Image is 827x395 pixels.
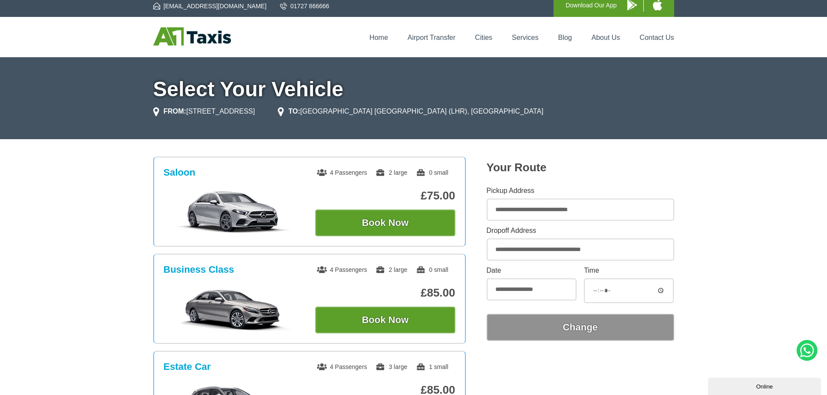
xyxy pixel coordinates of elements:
[315,307,455,333] button: Book Now
[487,267,577,274] label: Date
[416,363,448,370] span: 1 small
[153,106,255,117] li: [STREET_ADDRESS]
[317,169,367,176] span: 4 Passengers
[278,106,543,117] li: [GEOGRAPHIC_DATA] [GEOGRAPHIC_DATA] (LHR), [GEOGRAPHIC_DATA]
[376,169,407,176] span: 2 large
[487,314,674,341] button: Change
[639,34,674,41] a: Contact Us
[592,34,620,41] a: About Us
[168,287,299,331] img: Business Class
[487,227,674,234] label: Dropoff Address
[376,266,407,273] span: 2 large
[376,363,407,370] span: 3 large
[153,2,267,10] a: [EMAIL_ADDRESS][DOMAIN_NAME]
[408,34,455,41] a: Airport Transfer
[288,108,300,115] strong: TO:
[487,187,674,194] label: Pickup Address
[317,266,367,273] span: 4 Passengers
[153,27,231,46] img: A1 Taxis St Albans LTD
[369,34,388,41] a: Home
[164,108,186,115] strong: FROM:
[416,266,448,273] span: 0 small
[164,264,234,275] h3: Business Class
[315,209,455,236] button: Book Now
[164,167,195,178] h3: Saloon
[475,34,492,41] a: Cities
[153,79,674,100] h1: Select Your Vehicle
[487,161,674,174] h2: Your Route
[708,376,823,395] iframe: chat widget
[317,363,367,370] span: 4 Passengers
[168,190,299,234] img: Saloon
[584,267,674,274] label: Time
[416,169,448,176] span: 0 small
[512,34,538,41] a: Services
[280,2,329,10] a: 01727 866666
[164,361,211,372] h3: Estate Car
[315,286,455,300] p: £85.00
[315,189,455,202] p: £75.00
[558,34,572,41] a: Blog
